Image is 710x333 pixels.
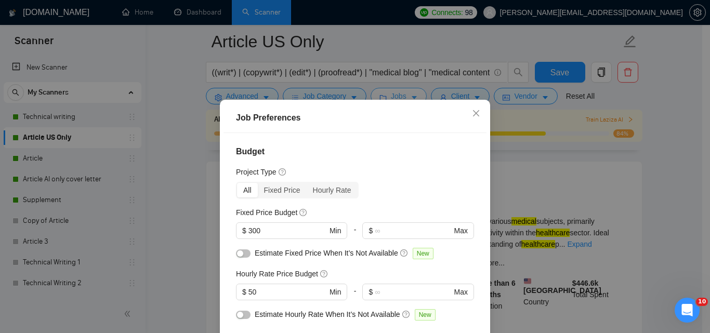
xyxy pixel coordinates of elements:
h5: Fixed Price Budget [236,207,297,218]
input: ∞ [375,286,452,298]
button: Close [462,100,490,128]
div: Job Preferences [236,112,474,124]
h5: Hourly Rate Price Budget [236,268,318,279]
span: Max [454,225,468,236]
span: Min [330,286,341,298]
div: - [347,222,362,247]
span: question-circle [299,208,308,216]
span: New [413,248,433,259]
span: close [472,109,480,117]
span: question-circle [402,310,411,318]
span: $ [242,225,246,236]
span: question-circle [279,167,287,176]
span: question-circle [400,248,409,257]
span: $ [369,286,373,298]
input: ∞ [375,225,452,236]
span: Estimate Fixed Price When It’s Not Available [255,249,398,257]
span: $ [369,225,373,236]
h5: Project Type [236,166,277,178]
span: Estimate Hourly Rate When It’s Not Available [255,310,400,318]
iframe: Intercom live chat [675,298,700,323]
span: Max [454,286,468,298]
span: Min [330,225,341,236]
div: Hourly Rate [307,183,358,197]
input: 0 [248,225,327,236]
span: question-circle [320,269,328,277]
span: New [415,309,436,321]
div: All [237,183,258,197]
div: Fixed Price [258,183,307,197]
span: 10 [696,298,708,306]
h4: Budget [236,145,474,158]
div: - [347,284,362,309]
input: 0 [248,286,327,298]
span: $ [242,286,246,298]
